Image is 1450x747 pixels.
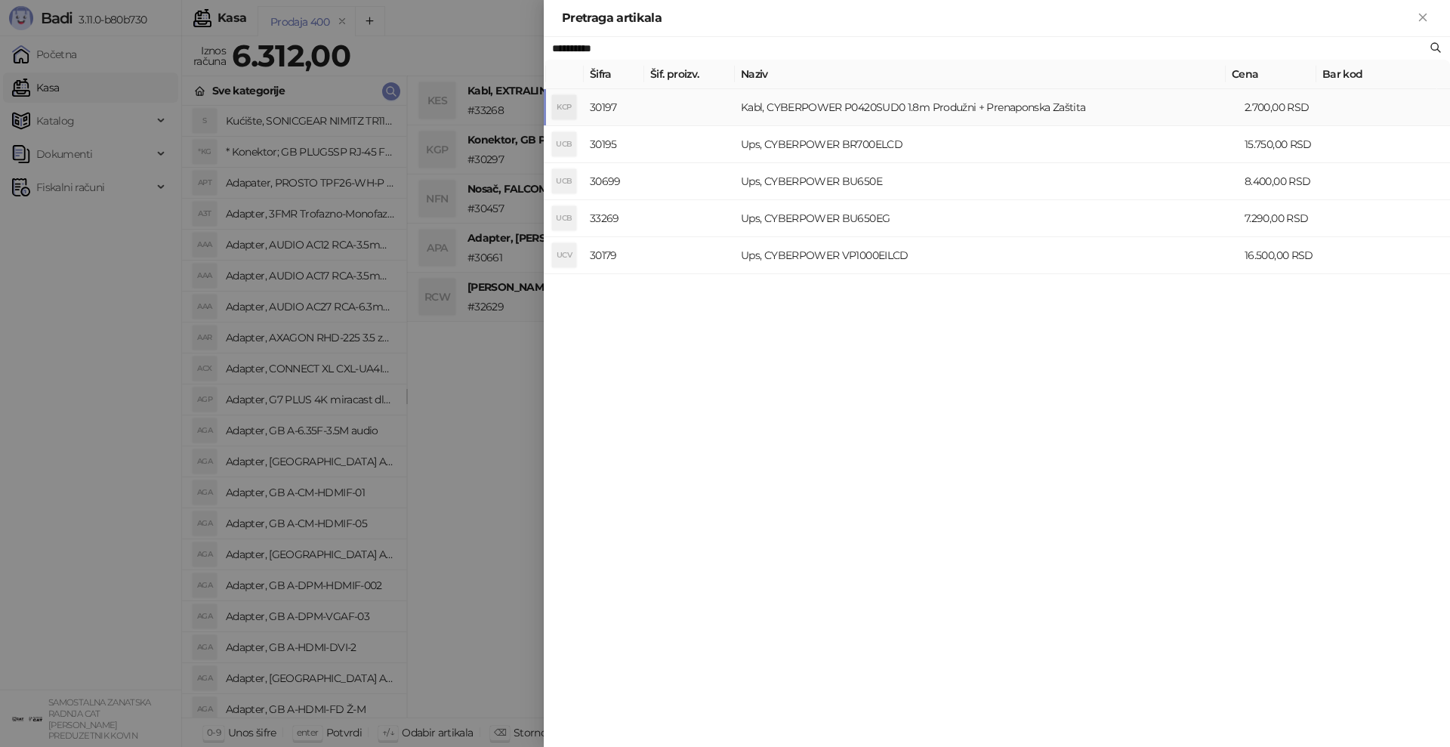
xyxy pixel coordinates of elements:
[735,89,1239,126] td: Kabl, CYBERPOWER P0420SUD0 1.8m Produžni + Prenaponska Zaštita
[584,163,644,200] td: 30699
[584,200,644,237] td: 33269
[584,237,644,274] td: 30179
[552,95,576,119] div: KCP
[644,60,735,89] th: Šif. proizv.
[1226,60,1316,89] th: Cena
[552,243,576,267] div: UCV
[735,126,1239,163] td: Ups, CYBERPOWER BR700ELCD
[735,237,1239,274] td: Ups, CYBERPOWER VP1000EILCD
[1239,237,1329,274] td: 16.500,00 RSD
[552,132,576,156] div: UCB
[584,89,644,126] td: 30197
[735,200,1239,237] td: Ups, CYBERPOWER BU650EG
[1239,163,1329,200] td: 8.400,00 RSD
[735,60,1226,89] th: Naziv
[1316,60,1437,89] th: Bar kod
[1239,89,1329,126] td: 2.700,00 RSD
[552,169,576,193] div: UCB
[1239,126,1329,163] td: 15.750,00 RSD
[552,206,576,230] div: UCB
[584,126,644,163] td: 30195
[1239,200,1329,237] td: 7.290,00 RSD
[735,163,1239,200] td: Ups, CYBERPOWER BU650E
[584,60,644,89] th: Šifra
[562,9,1414,27] div: Pretraga artikala
[1414,9,1432,27] button: Zatvori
